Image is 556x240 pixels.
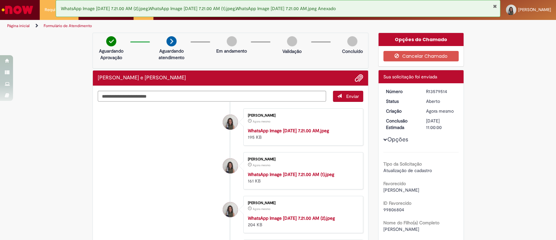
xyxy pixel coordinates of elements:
span: Agora mesmo [253,120,270,123]
ul: Trilhas de página [5,20,366,32]
span: Requisições [45,7,67,13]
span: [PERSON_NAME] [383,226,419,232]
div: 30/09/2025 07:24:41 [426,108,456,114]
div: [PERSON_NAME] [248,201,356,205]
div: Marcella Heloise Damazio [223,115,238,130]
button: Enviar [333,91,363,102]
dt: Número [381,88,421,95]
img: img-circle-grey.png [347,36,357,46]
time: 30/09/2025 07:24:41 [426,108,454,114]
a: WhatsApp Image [DATE] 7.21.00 AM.jpeg [248,128,329,134]
dt: Conclusão Estimada [381,118,421,131]
dt: Criação [381,108,421,114]
b: Nome do Filho(a) Completo [383,220,439,226]
span: Agora mesmo [253,207,270,211]
time: 30/09/2025 07:25:06 [253,163,270,167]
p: Aguardando atendimento [156,48,187,61]
b: Tipo da Solicitação [383,161,422,167]
button: Adicionar anexos [355,74,363,82]
div: 161 KB [248,171,356,184]
a: WhatsApp Image [DATE] 7.21.00 AM (1).jpeg [248,171,334,177]
img: img-circle-grey.png [287,36,297,46]
span: Enviar [346,93,359,99]
h2: Auxílio Creche e Babá Histórico de tíquete [98,75,186,81]
div: [PERSON_NAME] [248,114,356,118]
span: Agora mesmo [426,108,454,114]
textarea: Digite sua mensagem aqui... [98,91,326,102]
b: Favorecido [383,181,406,186]
div: [PERSON_NAME] [248,157,356,161]
div: Marcella Heloise Damazio [223,158,238,173]
b: ID Favorecido [383,200,411,206]
p: Em andamento [216,48,247,54]
span: Agora mesmo [253,163,270,167]
img: img-circle-grey.png [227,36,237,46]
div: 204 KB [248,215,356,228]
div: [DATE] 11:00:00 [426,118,456,131]
a: Página inicial [7,23,30,28]
img: ServiceNow [1,3,34,16]
span: [PERSON_NAME] [383,187,419,193]
time: 30/09/2025 07:25:05 [253,207,270,211]
div: Marcella Heloise Damazio [223,202,238,217]
dt: Status [381,98,421,104]
p: Concluído [342,48,363,55]
button: Fechar Notificação [492,4,497,9]
div: 195 KB [248,127,356,140]
img: check-circle-green.png [106,36,116,46]
span: WhatsApp Image [DATE] 7.21.00 AM (2).jpeg,WhatsApp Image [DATE] 7.21.00 AM (1).jpeg,WhatsApp Imag... [61,6,336,11]
time: 30/09/2025 07:25:09 [253,120,270,123]
p: Aguardando Aprovação [95,48,127,61]
div: R13579514 [426,88,456,95]
div: Aberto [426,98,456,104]
p: Validação [282,48,302,55]
span: [PERSON_NAME] [518,7,551,12]
span: 99806804 [383,207,404,213]
span: Atualização de cadastro [383,168,432,173]
button: Cancelar Chamado [383,51,459,61]
a: WhatsApp Image [DATE] 7.21.00 AM (2).jpeg [248,215,335,221]
img: arrow-next.png [166,36,177,46]
div: Opções do Chamado [378,33,463,46]
span: Sua solicitação foi enviada [383,74,437,80]
a: Formulário de Atendimento [44,23,92,28]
